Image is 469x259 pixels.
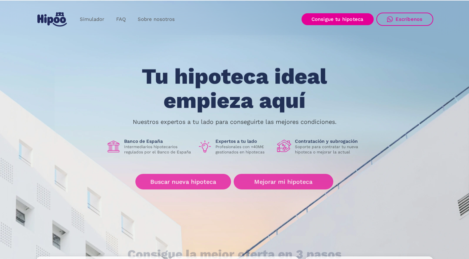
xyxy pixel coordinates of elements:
[110,13,132,26] a: FAQ
[295,138,363,144] h1: Contratación y subrogación
[109,65,360,113] h1: Tu hipoteca ideal empieza aquí
[215,138,272,144] h1: Expertos a tu lado
[74,13,110,26] a: Simulador
[295,144,363,155] p: Soporte para contratar tu nueva hipoteca o mejorar la actual
[135,174,231,189] a: Buscar nueva hipoteca
[132,13,181,26] a: Sobre nosotros
[396,16,423,22] div: Escríbenos
[36,10,69,29] a: home
[133,119,337,125] p: Nuestros expertos a tu lado para conseguirte las mejores condiciones.
[302,13,374,25] a: Consigue tu hipoteca
[234,174,333,189] a: Mejorar mi hipoteca
[124,144,192,155] p: Intermediarios hipotecarios regulados por el Banco de España
[124,138,192,144] h1: Banco de España
[376,13,433,26] a: Escríbenos
[215,144,272,155] p: Profesionales con +40M€ gestionados en hipotecas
